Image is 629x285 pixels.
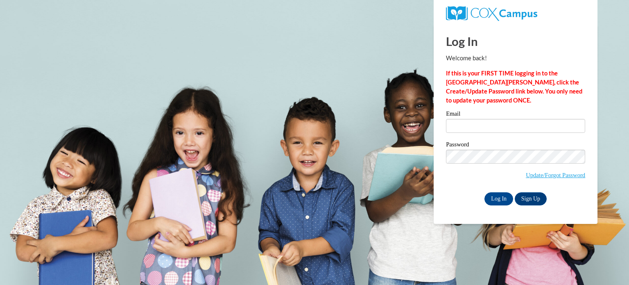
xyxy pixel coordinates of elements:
[446,9,537,16] a: COX Campus
[515,192,547,205] a: Sign Up
[446,54,585,63] p: Welcome back!
[446,141,585,150] label: Password
[446,33,585,50] h1: Log In
[446,6,537,21] img: COX Campus
[446,70,582,104] strong: If this is your FIRST TIME logging in to the [GEOGRAPHIC_DATA][PERSON_NAME], click the Create/Upd...
[526,172,585,178] a: Update/Forgot Password
[446,111,585,119] label: Email
[484,192,513,205] input: Log In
